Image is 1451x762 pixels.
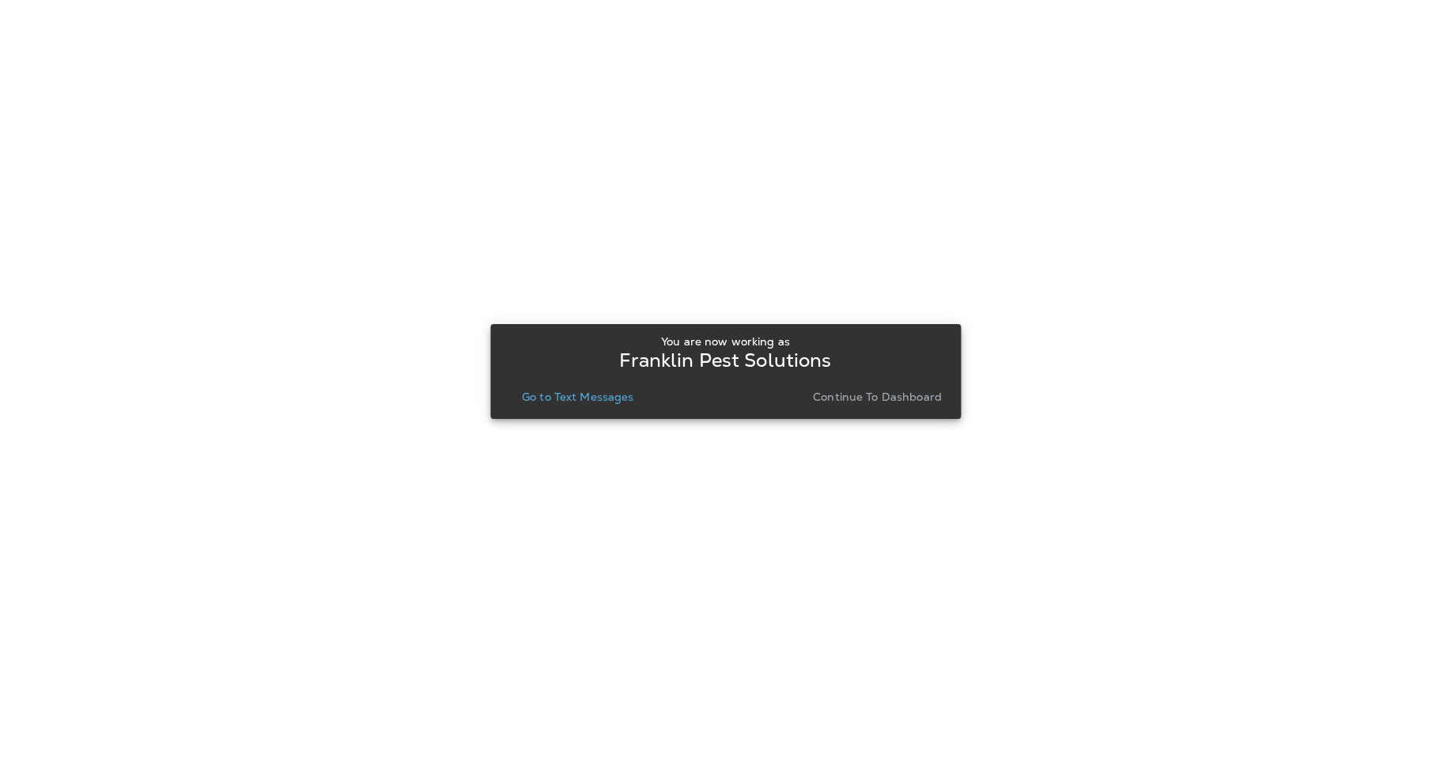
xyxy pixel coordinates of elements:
button: Go to Text Messages [516,386,640,408]
p: Go to Text Messages [522,390,634,403]
p: Franklin Pest Solutions [619,354,831,367]
p: Continue to Dashboard [813,390,942,403]
button: Continue to Dashboard [807,386,948,408]
p: You are now working as [661,335,790,348]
